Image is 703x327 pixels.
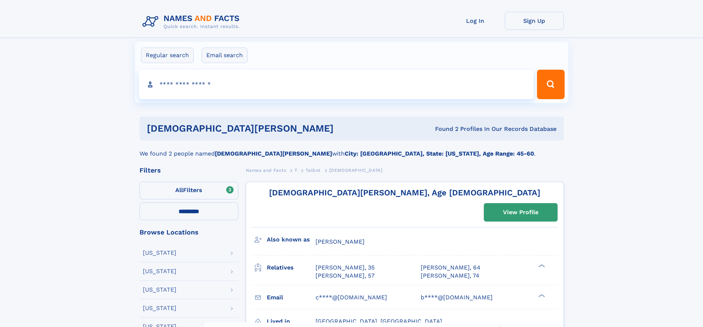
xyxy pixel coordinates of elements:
[537,263,545,268] div: ❯
[329,168,383,173] span: [DEMOGRAPHIC_DATA]
[143,250,176,256] div: [US_STATE]
[139,12,246,32] img: Logo Names and Facts
[294,168,297,173] span: T
[316,238,365,245] span: [PERSON_NAME]
[246,166,286,175] a: Names and Facts
[143,287,176,293] div: [US_STATE]
[421,264,480,272] a: [PERSON_NAME], 64
[143,268,176,274] div: [US_STATE]
[306,166,321,175] a: Talbot
[537,70,564,99] button: Search Button
[384,125,556,133] div: Found 2 Profiles In Our Records Database
[316,318,442,325] span: [GEOGRAPHIC_DATA], [GEOGRAPHIC_DATA]
[537,293,545,298] div: ❯
[484,203,557,221] a: View Profile
[316,264,375,272] a: [PERSON_NAME], 35
[446,12,505,30] a: Log In
[139,140,564,158] div: We found 2 people named with .
[421,272,479,280] a: [PERSON_NAME], 74
[306,168,321,173] span: Talbot
[139,182,238,199] label: Filters
[147,124,385,133] h1: [DEMOGRAPHIC_DATA][PERSON_NAME]
[139,167,238,174] div: Filters
[139,70,534,99] input: search input
[316,272,375,280] a: [PERSON_NAME], 57
[141,48,194,63] label: Regular search
[345,150,534,157] b: City: [GEOGRAPHIC_DATA], State: [US_STATE], Age Range: 45-60
[267,291,316,304] h3: Email
[215,150,332,157] b: [DEMOGRAPHIC_DATA][PERSON_NAME]
[175,187,183,194] span: All
[294,166,297,175] a: T
[267,261,316,274] h3: Relatives
[505,12,564,30] a: Sign Up
[201,48,248,63] label: Email search
[503,204,538,221] div: View Profile
[267,233,316,246] h3: Also known as
[139,229,238,236] div: Browse Locations
[269,188,540,197] a: [DEMOGRAPHIC_DATA][PERSON_NAME], Age [DEMOGRAPHIC_DATA]
[143,305,176,311] div: [US_STATE]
